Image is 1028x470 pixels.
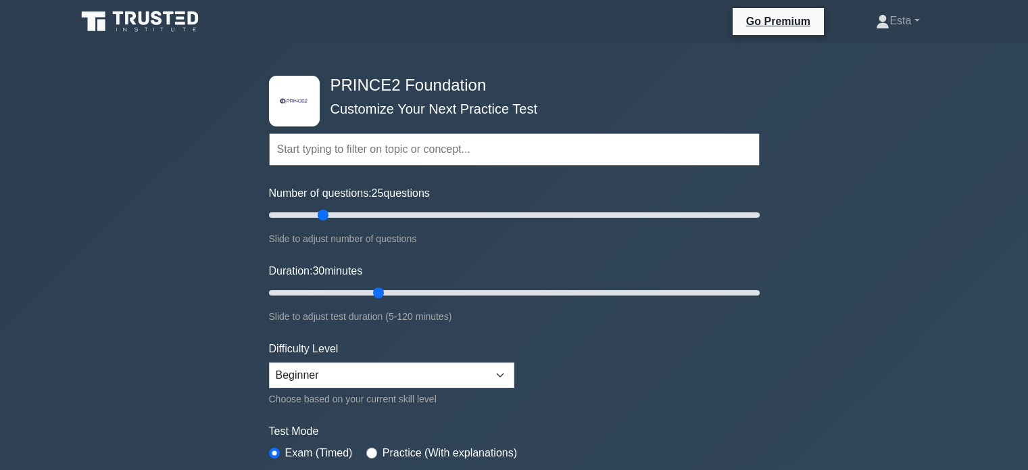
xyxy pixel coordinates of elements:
[383,445,517,461] label: Practice (With explanations)
[312,265,324,277] span: 30
[269,231,760,247] div: Slide to adjust number of questions
[269,341,339,357] label: Difficulty Level
[843,7,952,34] a: Esta
[738,13,818,30] a: Go Premium
[269,391,514,407] div: Choose based on your current skill level
[372,187,384,199] span: 25
[269,308,760,325] div: Slide to adjust test duration (5-120 minutes)
[269,185,430,202] label: Number of questions: questions
[285,445,353,461] label: Exam (Timed)
[325,76,693,95] h4: PRINCE2 Foundation
[269,133,760,166] input: Start typing to filter on topic or concept...
[269,263,363,279] label: Duration: minutes
[269,423,760,440] label: Test Mode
